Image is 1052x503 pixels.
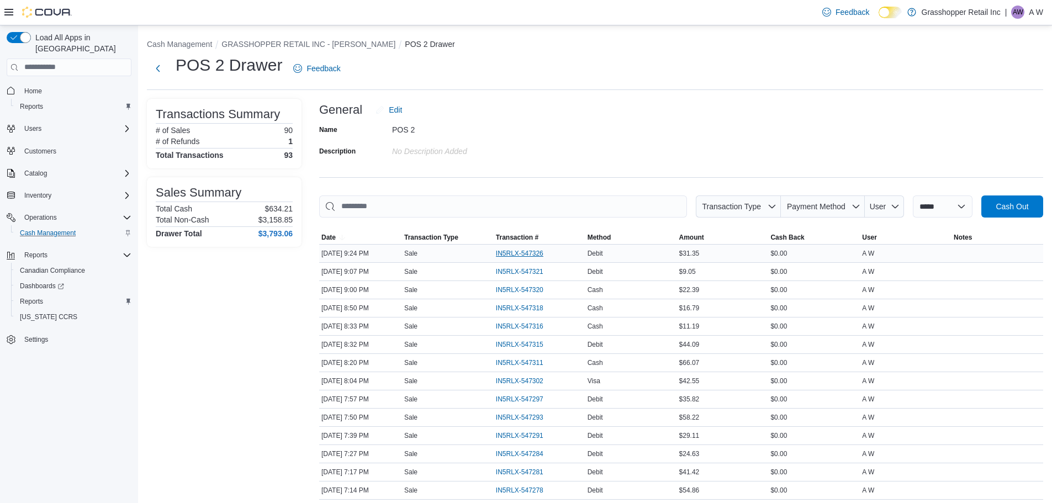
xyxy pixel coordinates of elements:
p: Sale [404,468,417,476]
button: IN5RLX-547315 [496,338,554,351]
span: Users [20,122,131,135]
span: IN5RLX-547281 [496,468,543,476]
button: Settings [2,331,136,347]
p: Sale [404,304,417,313]
p: Sale [404,358,417,367]
button: IN5RLX-547302 [496,374,554,388]
h6: # of Refunds [156,137,199,146]
p: Sale [404,486,417,495]
div: A W [1011,6,1024,19]
span: Customers [20,144,131,158]
div: [DATE] 9:24 PM [319,247,402,260]
label: Name [319,125,337,134]
span: IN5RLX-547291 [496,431,543,440]
span: $29.11 [679,431,700,440]
span: Transaction # [496,233,538,242]
button: Home [2,83,136,99]
span: $54.86 [679,486,700,495]
a: Feedback [289,57,345,80]
span: Debit [588,486,603,495]
div: No Description added [392,142,540,156]
span: $22.39 [679,285,700,294]
span: Load All Apps in [GEOGRAPHIC_DATA] [31,32,131,54]
span: IN5RLX-547284 [496,449,543,458]
span: Debit [588,449,603,458]
div: $0.00 [768,374,860,388]
span: IN5RLX-547302 [496,377,543,385]
div: $0.00 [768,484,860,497]
div: $0.00 [768,447,860,460]
span: IN5RLX-547278 [496,486,543,495]
span: AW [1013,6,1023,19]
div: $0.00 [768,338,860,351]
span: Transaction Type [404,233,458,242]
span: Cash [588,304,603,313]
span: Debit [588,249,603,258]
button: IN5RLX-547318 [496,301,554,315]
button: Inventory [20,189,56,202]
button: IN5RLX-547291 [496,429,554,442]
span: Debit [588,431,603,440]
span: Debit [588,340,603,349]
span: Feedback [836,7,869,18]
span: A W [862,249,874,258]
div: $0.00 [768,411,860,424]
button: Payment Method [781,195,865,218]
input: Dark Mode [879,7,902,18]
button: IN5RLX-547281 [496,465,554,479]
button: Cash Back [768,231,860,244]
span: Transaction Type [702,202,761,211]
button: IN5RLX-547321 [496,265,554,278]
span: Cash [588,285,603,294]
span: Reports [15,295,131,308]
p: Sale [404,431,417,440]
span: Amount [679,233,704,242]
button: IN5RLX-547284 [496,447,554,460]
span: Settings [24,335,48,344]
p: Sale [404,285,417,294]
span: IN5RLX-547316 [496,322,543,331]
span: A W [862,358,874,367]
span: Cash Management [15,226,131,240]
span: IN5RLX-547293 [496,413,543,422]
input: This is a search bar. As you type, the results lower in the page will automatically filter. [319,195,687,218]
button: Date [319,231,402,244]
button: Reports [20,248,52,262]
span: Edit [389,104,402,115]
div: [DATE] 8:20 PM [319,356,402,369]
button: [US_STATE] CCRS [11,309,136,325]
span: A W [862,304,874,313]
button: Transaction # [494,231,585,244]
button: Next [147,57,169,80]
span: Home [24,87,42,96]
span: IN5RLX-547315 [496,340,543,349]
div: [DATE] 9:00 PM [319,283,402,296]
button: Transaction Type [402,231,494,244]
p: Sale [404,449,417,458]
div: [DATE] 7:17 PM [319,465,402,479]
span: Operations [24,213,57,222]
p: Sale [404,377,417,385]
span: Debit [588,267,603,276]
h4: $3,793.06 [258,229,293,238]
button: GRASSHOPPER RETAIL INC - [PERSON_NAME] [221,40,395,49]
div: $0.00 [768,247,860,260]
div: $0.00 [768,320,860,333]
span: Feedback [306,63,340,74]
span: $66.07 [679,358,700,367]
div: [DATE] 8:50 PM [319,301,402,315]
span: $24.63 [679,449,700,458]
span: Canadian Compliance [15,264,131,277]
span: $44.09 [679,340,700,349]
span: Reports [20,102,43,111]
button: Operations [20,211,61,224]
span: IN5RLX-547320 [496,285,543,294]
h1: POS 2 Drawer [176,54,282,76]
button: Notes [951,231,1043,244]
div: [DATE] 7:57 PM [319,393,402,406]
button: IN5RLX-547311 [496,356,554,369]
span: Washington CCRS [15,310,131,324]
div: [DATE] 7:39 PM [319,429,402,442]
button: IN5RLX-547316 [496,320,554,333]
span: Inventory [20,189,131,202]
